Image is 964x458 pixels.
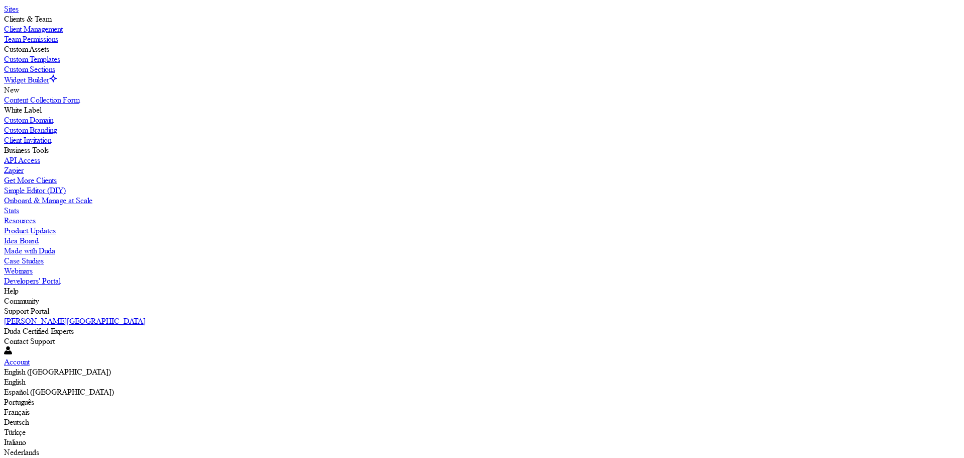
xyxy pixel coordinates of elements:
[4,145,49,155] label: Business Tools
[4,165,24,175] label: Zapier
[4,437,960,447] div: Italiano
[4,407,960,417] div: Français
[4,397,960,407] div: Português
[4,24,63,34] label: Client Management
[4,75,57,84] a: Widget Builder
[4,196,92,205] label: Onboard & Manage at Scale
[4,155,40,165] label: API Access
[4,276,60,286] label: Developers' Portal
[4,226,56,235] label: Product Updates
[4,306,49,316] label: Support Portal
[4,4,19,14] label: Sites
[4,256,44,265] label: Case Studies
[4,125,57,135] label: Custom Branding
[4,357,30,367] label: Account
[4,14,51,24] label: Clients & Team
[4,216,960,226] a: Resources
[4,186,66,195] label: Simple Editor (DIY)
[912,406,964,458] iframe: Duda-gen Chat Button Frame
[4,266,33,276] label: Webinars
[4,326,74,336] label: Duda Certified Experts
[4,336,55,346] label: Contact Support
[4,216,36,225] label: Resources
[4,286,19,296] label: Help
[4,115,53,125] label: Custom Domain
[4,75,49,84] label: Widget Builder
[4,417,960,427] div: Deutsch
[4,427,960,437] div: Türkçe
[4,377,960,387] div: English
[4,246,55,255] label: Made with Duda
[4,296,39,306] label: Community
[4,95,79,105] label: Content Collection Form
[4,34,58,44] label: Team Permissions
[4,175,57,185] label: Get More Clients
[4,105,41,115] label: White Label
[4,44,49,54] label: Custom Assets
[4,316,146,326] label: [PERSON_NAME][GEOGRAPHIC_DATA]
[4,64,55,74] label: Custom Sections
[4,236,39,245] label: Idea Board
[4,206,19,215] label: Stats
[4,54,60,64] label: Custom Templates
[4,135,51,145] label: Client Invitation
[4,447,960,457] div: Nederlands
[4,85,960,95] div: New
[4,387,960,397] div: Español ([GEOGRAPHIC_DATA])
[4,367,111,377] label: English ([GEOGRAPHIC_DATA])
